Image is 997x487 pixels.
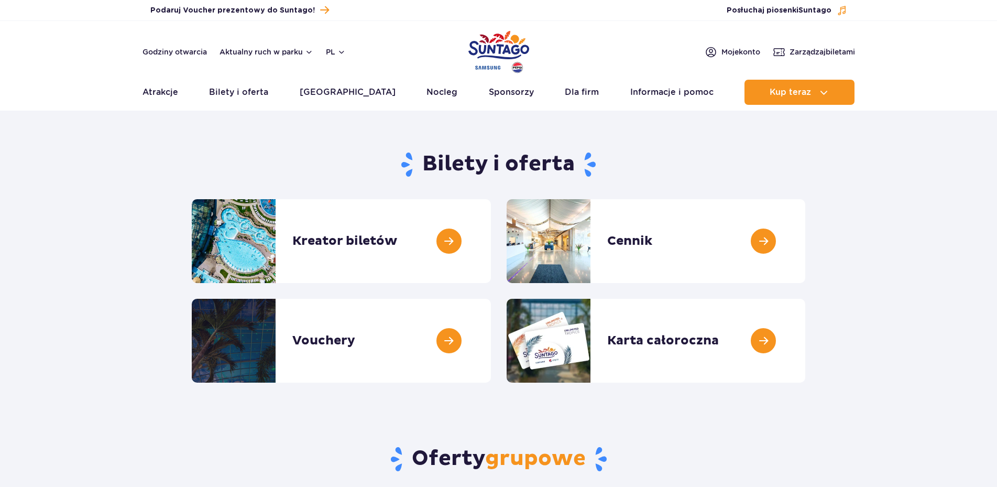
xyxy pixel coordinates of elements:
a: [GEOGRAPHIC_DATA] [300,80,396,105]
a: Zarządzajbiletami [773,46,855,58]
span: grupowe [485,446,586,472]
span: Moje konto [721,47,760,57]
button: Posłuchaj piosenkiSuntago [727,5,847,16]
a: Nocleg [426,80,457,105]
h1: Bilety i oferta [192,151,805,178]
span: Kup teraz [770,88,811,97]
span: Podaruj Voucher prezentowy do Suntago! [150,5,315,16]
a: Atrakcje [143,80,178,105]
span: Suntago [798,7,831,14]
a: Dla firm [565,80,599,105]
button: Aktualny ruch w parku [220,48,313,56]
a: Bilety i oferta [209,80,268,105]
span: Zarządzaj biletami [790,47,855,57]
h2: Oferty [192,446,805,473]
span: Posłuchaj piosenki [727,5,831,16]
a: Podaruj Voucher prezentowy do Suntago! [150,3,329,17]
a: Park of Poland [468,26,529,74]
button: pl [326,47,346,57]
a: Godziny otwarcia [143,47,207,57]
a: Sponsorzy [489,80,534,105]
a: Informacje i pomoc [630,80,714,105]
button: Kup teraz [744,80,854,105]
a: Mojekonto [705,46,760,58]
